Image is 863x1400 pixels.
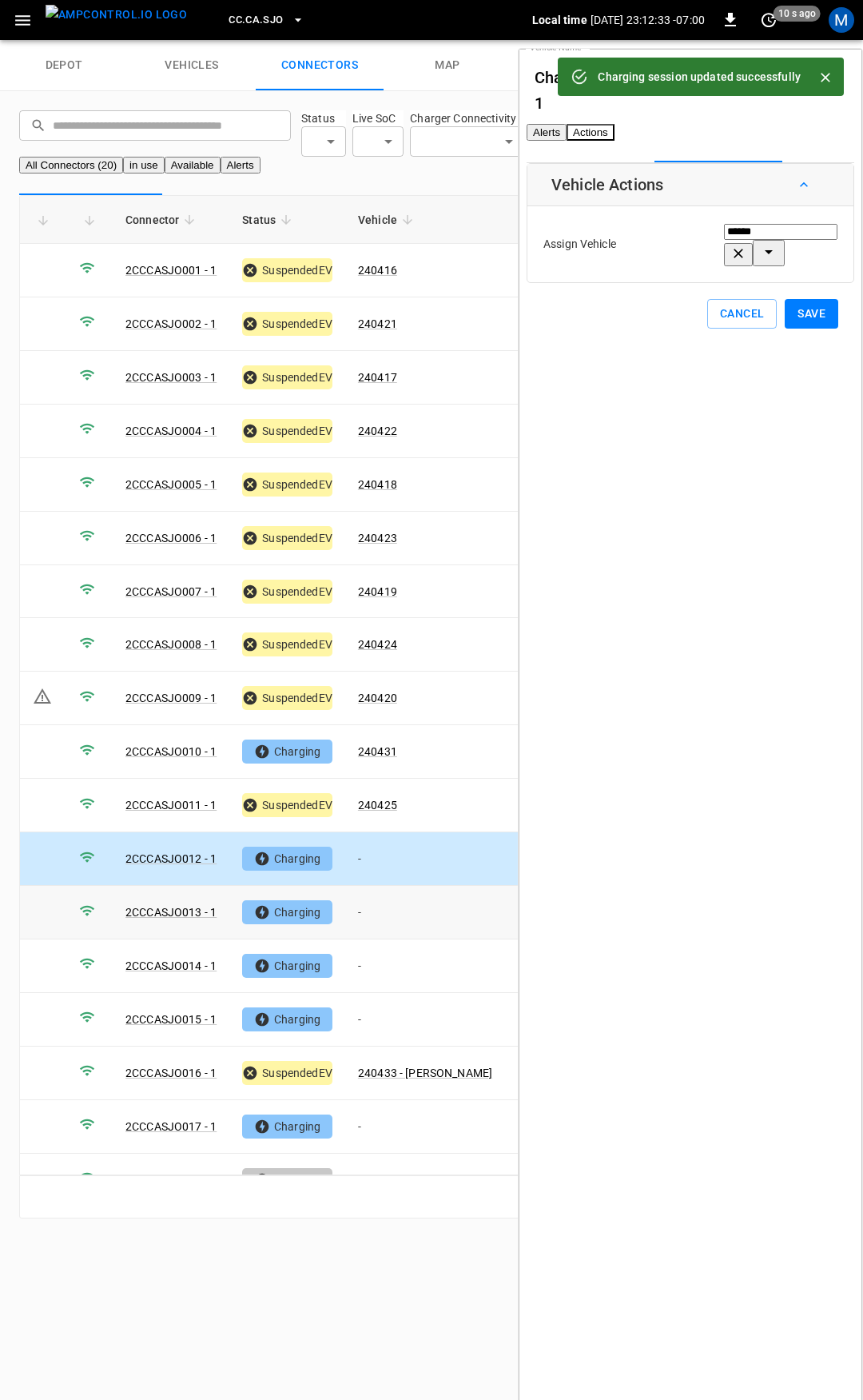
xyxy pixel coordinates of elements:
a: 2CCCASJO007 - 1 [125,585,217,598]
span: 10 s ago [774,6,821,22]
a: 2CCCASJO012 - 1 [125,852,217,865]
td: 0.00 kW [505,405,609,458]
div: SuspendedEV [242,580,332,604]
td: - [345,939,505,993]
td: 0.00 kW [505,618,609,672]
div: SuspendedEV [242,526,332,550]
p: [DATE] 23:12:33 -07:00 [591,12,705,28]
div: Charging session updated successfully [598,62,801,91]
div: profile-icon [829,7,854,33]
a: 2CCCASJO001 - 1 [125,264,217,277]
td: 0.00 kW [505,244,609,297]
div: Available [242,1168,332,1192]
td: 0.00 kW [505,297,609,351]
a: 240419 [358,585,397,598]
td: 0.00 kW [505,672,609,725]
td: 9.40 kW [505,832,609,886]
button: All Connectors (20) [19,157,123,174]
a: 240425 [358,799,397,812]
button: in use [123,157,165,174]
a: 240431 [358,745,397,758]
button: Alerts [527,124,567,141]
td: 1.70 kW [505,993,609,1047]
div: Charging [242,954,332,978]
button: CC.CA.SJO [222,5,310,36]
button: Open [753,240,785,266]
div: Charging [242,847,332,871]
button: Clear [724,243,753,266]
a: Charger 2CCCASJO012 [535,68,704,87]
label: Live SoC [352,110,404,126]
td: - [345,886,505,939]
td: 9.50 kW [505,939,609,993]
div: SuspendedEV [242,258,332,282]
span: CC.CA.SJO [229,11,283,30]
td: 0.00 kW [505,779,609,832]
td: 9.40 kW [505,1100,609,1154]
td: 0.00 kW [505,458,609,512]
td: - [345,993,505,1047]
a: connectors [256,40,384,91]
a: 2CCCASJO008 - 1 [125,638,217,651]
a: 240424 [358,638,397,651]
div: SuspendedEV [242,365,332,389]
a: 240418 [358,478,397,491]
td: 0.00 kW [505,565,609,619]
a: 2CCCASJO010 - 1 [125,745,217,758]
a: 2CCCASJO018 - 1 [125,1174,217,1187]
a: 2CCCASJO013 - 1 [125,906,217,919]
button: Save [785,299,838,329]
div: SuspendedEV [242,1061,332,1085]
span: Status [242,210,296,229]
td: 9.70 kW [505,886,609,939]
a: 2CCCASJO016 - 1 [125,1067,217,1079]
p: Local time [532,12,587,28]
a: 240417 [358,371,397,384]
a: 2CCCASJO017 - 1 [125,1120,217,1133]
a: 2CCCASJO002 - 1 [125,317,217,330]
td: - kW [505,1154,609,1207]
button: Cancel [707,299,777,329]
div: SuspendedEV [242,793,332,817]
div: Charging [242,1115,332,1139]
div: Charging [242,1007,332,1031]
a: 2CCCASJO015 - 1 [125,1013,217,1026]
td: - [345,832,505,886]
a: 2CCCASJO014 - 1 [125,959,217,972]
button: set refresh interval [756,7,781,33]
td: 9.70 kW [505,725,609,779]
a: map [384,40,511,91]
label: Status [301,110,346,126]
div: SuspendedEV [242,419,332,443]
p: Assign Vehicle [543,236,616,253]
span: Vehicle [358,210,418,229]
span: Connector [125,210,200,229]
td: - [345,1154,505,1207]
a: 2CCCASJO004 - 1 [125,425,217,437]
div: SuspendedEV [242,632,332,656]
button: Actions [567,124,614,141]
div: SuspendedEV [242,473,332,497]
a: 2CCCASJO005 - 1 [125,478,217,491]
a: 240416 [358,264,397,277]
div: Charging [242,740,332,764]
label: Charger Connectivity [410,110,524,126]
a: 240420 [358,692,397,704]
td: - [345,1100,505,1154]
a: 2CCCASJO011 - 1 [125,799,217,812]
button: Available [165,157,221,174]
img: ampcontrol.io logo [46,5,187,25]
td: 0.00 kW [505,512,609,565]
td: 0.00 kW [505,1047,609,1100]
td: 0.00 kW [505,351,609,405]
h6: - [535,65,795,116]
a: 2CCCASJO006 - 1 [125,532,217,544]
button: Close [813,66,837,90]
a: 240423 [358,532,397,544]
div: SuspendedEV [242,686,332,710]
a: 240422 [358,425,397,437]
a: 2CCCASJO009 - 1 [125,692,217,704]
a: vehicles [128,40,256,91]
div: Charging [242,900,332,924]
a: 240421 [358,317,397,330]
